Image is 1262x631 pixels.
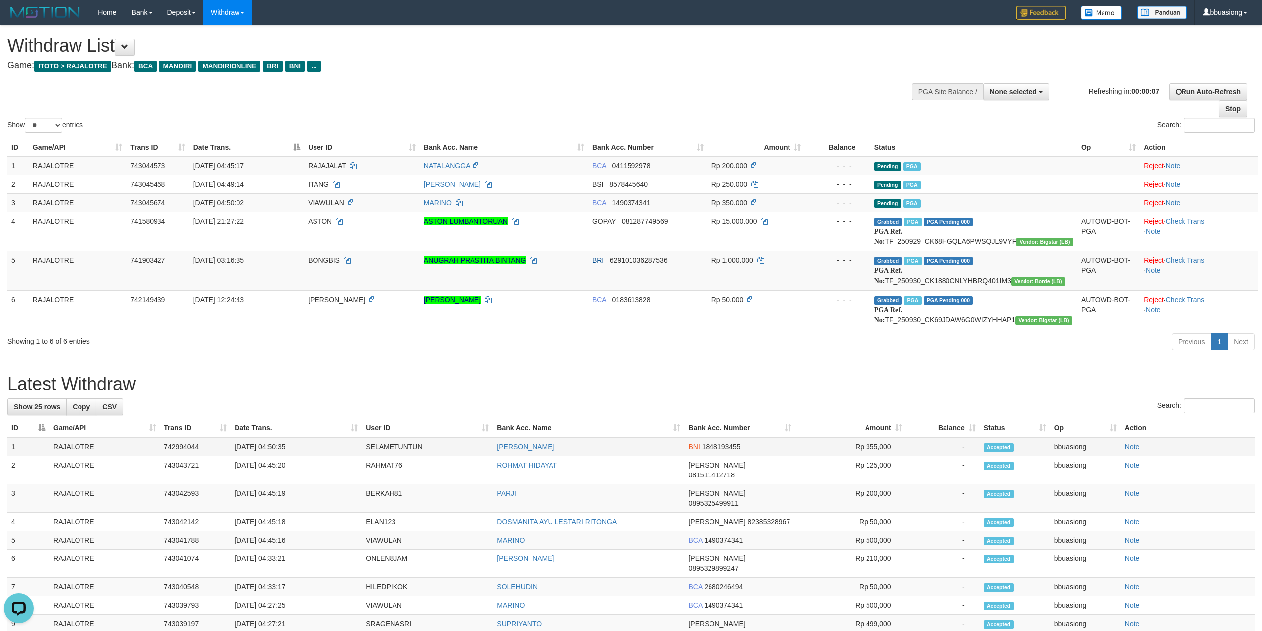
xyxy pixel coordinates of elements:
td: bbuasiong [1050,456,1121,484]
span: [PERSON_NAME] [688,518,745,526]
span: RAJAJALAT [308,162,346,170]
td: bbuasiong [1050,484,1121,513]
td: - [906,550,980,578]
td: bbuasiong [1050,513,1121,531]
a: [PERSON_NAME] [497,554,554,562]
span: MANDIRIONLINE [198,61,260,72]
div: PGA Site Balance / [912,83,983,100]
td: ELAN123 [362,513,493,531]
span: Rp 250.000 [711,180,747,188]
th: User ID: activate to sort column ascending [362,419,493,437]
span: [PERSON_NAME] [688,620,745,628]
b: PGA Ref. No: [874,306,903,324]
th: Bank Acc. Number: activate to sort column ascending [684,419,795,437]
td: 6 [7,550,49,578]
img: Feedback.jpg [1016,6,1066,20]
span: 743044573 [130,162,165,170]
a: MARINO [424,199,452,207]
td: [DATE] 04:33:17 [231,578,362,596]
td: 742994044 [160,437,231,456]
span: [DATE] 12:24:43 [193,296,244,304]
span: Rp 200.000 [711,162,747,170]
td: Rp 210,000 [795,550,906,578]
th: Game/API: activate to sort column ascending [29,138,127,157]
td: 743041788 [160,531,231,550]
a: Reject [1144,296,1164,304]
button: Open LiveChat chat widget [4,4,34,34]
td: RAJALOTRE [29,193,127,212]
a: Reject [1144,256,1164,264]
a: SUPRIYANTO [497,620,542,628]
td: RAJALOTRE [49,596,160,615]
th: Status [870,138,1077,157]
span: 742149439 [130,296,165,304]
span: Copy 0411592978 to clipboard [612,162,651,170]
span: Accepted [984,490,1014,498]
span: Copy 081287749569 to clipboard [622,217,668,225]
th: Op: activate to sort column ascending [1077,138,1140,157]
a: Previous [1172,333,1211,350]
a: Reject [1144,217,1164,225]
span: Copy 0895325499911 to clipboard [688,499,738,507]
div: Showing 1 to 6 of 6 entries [7,332,518,346]
td: ONLEN8JAM [362,550,493,578]
span: BRI [592,256,604,264]
td: - [906,484,980,513]
span: Grabbed [874,296,902,305]
strong: 00:00:07 [1131,87,1159,95]
td: [DATE] 04:50:35 [231,437,362,456]
span: 741903427 [130,256,165,264]
td: · · [1140,251,1258,290]
td: RAJALOTRE [49,437,160,456]
td: · · [1140,212,1258,251]
span: CSV [102,403,117,411]
span: Copy 1490374341 to clipboard [704,601,743,609]
td: bbuasiong [1050,437,1121,456]
span: BCA [592,199,606,207]
span: ITANG [308,180,329,188]
span: BCA [688,601,702,609]
td: RAJALOTRE [29,157,127,175]
b: PGA Ref. No: [874,267,903,285]
td: - [906,437,980,456]
th: Bank Acc. Number: activate to sort column ascending [588,138,708,157]
td: VIAWULAN [362,531,493,550]
td: RAJALOTRE [29,251,127,290]
td: RAJALOTRE [49,513,160,531]
td: RAHMAT76 [362,456,493,484]
span: Pending [874,162,901,171]
td: bbuasiong [1050,550,1121,578]
a: Note [1166,162,1181,170]
span: BCA [688,536,702,544]
span: Marked by bbuasiong [903,181,921,189]
span: Copy 1490374341 to clipboard [612,199,651,207]
a: [PERSON_NAME] [424,296,481,304]
img: Button%20Memo.svg [1081,6,1122,20]
input: Search: [1184,118,1255,133]
a: Note [1166,180,1181,188]
span: VIAWULAN [308,199,344,207]
span: Copy 2680246494 to clipboard [704,583,743,591]
th: Status: activate to sort column ascending [980,419,1050,437]
span: Rp 50.000 [711,296,744,304]
a: Note [1125,583,1140,591]
th: Game/API: activate to sort column ascending [49,419,160,437]
td: Rp 500,000 [795,596,906,615]
td: AUTOWD-BOT-PGA [1077,290,1140,329]
td: - [906,578,980,596]
td: 743039793 [160,596,231,615]
span: Accepted [984,518,1014,527]
span: Marked by bbuasiong [903,162,921,171]
span: PGA Pending [924,296,973,305]
span: Vendor URL: https://dashboard.q2checkout.com/secure [1016,238,1073,246]
span: Pending [874,181,901,189]
td: SELAMETUNTUN [362,437,493,456]
th: Date Trans.: activate to sort column descending [189,138,305,157]
td: RAJALOTRE [49,531,160,550]
h1: Latest Withdraw [7,374,1255,394]
select: Showentries [25,118,62,133]
th: Balance: activate to sort column ascending [906,419,980,437]
td: [DATE] 04:45:20 [231,456,362,484]
td: - [906,596,980,615]
a: Reject [1144,162,1164,170]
